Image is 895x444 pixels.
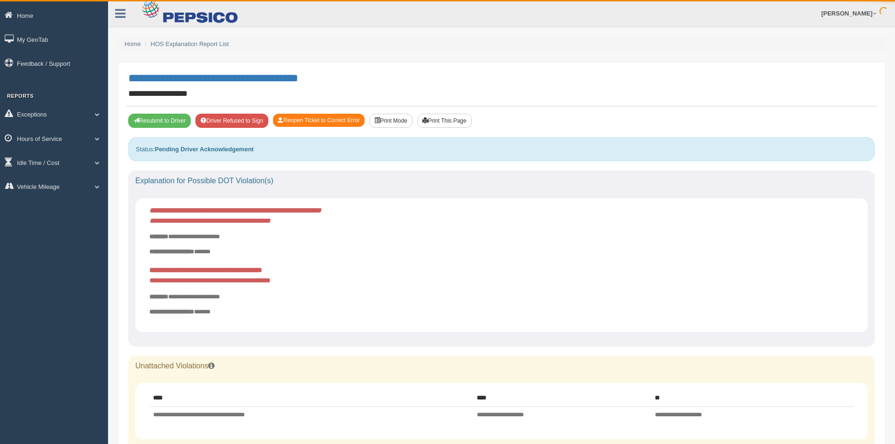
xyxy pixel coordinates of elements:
[128,114,191,128] button: Resubmit To Driver
[155,146,253,153] strong: Pending Driver Acknowledgement
[125,40,141,47] a: Home
[195,114,268,128] button: Driver Refused to Sign
[417,114,472,128] button: Print This Page
[128,137,875,161] div: Status:
[273,114,365,127] button: Reopen Ticket
[128,171,875,191] div: Explanation for Possible DOT Violation(s)
[151,40,229,47] a: HOS Explanation Report List
[128,356,875,376] div: Unattached Violations
[369,114,412,128] button: Print Mode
